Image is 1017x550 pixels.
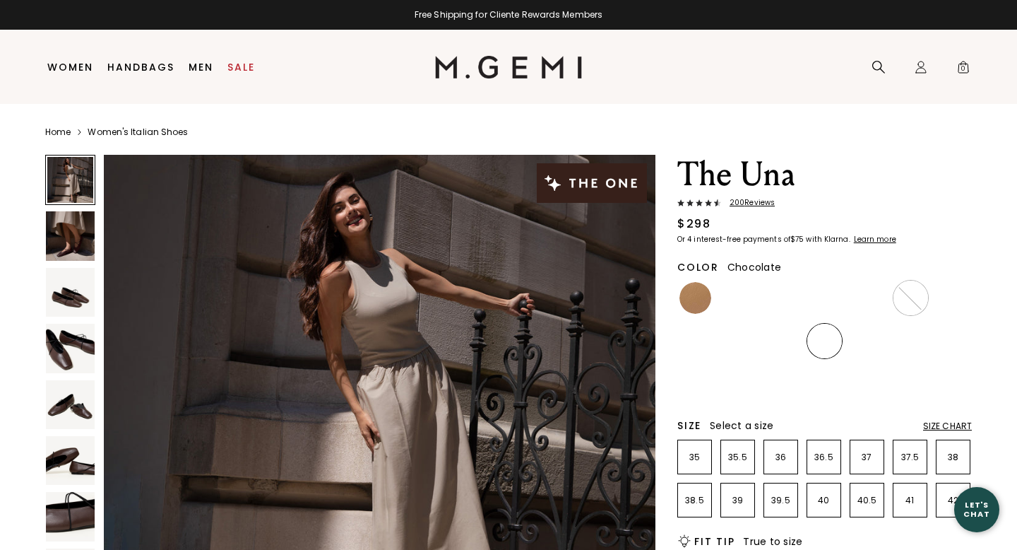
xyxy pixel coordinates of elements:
div: $298 [677,216,710,233]
p: 41 [893,495,927,506]
h1: The Una [677,155,972,194]
p: 37 [850,452,884,463]
img: Ecru [895,325,927,357]
span: Select a size [710,419,773,433]
a: 200Reviews [677,199,972,210]
a: Handbags [107,62,174,73]
p: 38.5 [678,495,711,506]
img: Burgundy [895,282,927,314]
img: Gunmetal [722,325,754,357]
img: Light Tan [679,282,711,314]
img: The Una [46,211,95,260]
p: 37.5 [893,452,927,463]
img: Military [766,325,797,357]
p: 40 [807,495,840,506]
img: The Una [46,492,95,541]
div: Let's Chat [954,501,999,518]
img: Cocoa [809,282,840,314]
img: The Una [46,324,95,373]
img: Black [766,282,797,314]
img: Leopard Print [722,282,754,314]
a: Home [45,127,71,138]
p: 35.5 [721,452,754,463]
p: 42 [936,495,970,506]
klarna-placement-style-body: with Klarna [806,234,852,245]
h2: Fit Tip [694,536,734,547]
img: The One tag [537,163,647,203]
span: 0 [956,63,970,77]
span: Chocolate [727,260,781,274]
klarna-placement-style-body: Or 4 interest-free payments of [677,234,790,245]
p: 40.5 [850,495,884,506]
h2: Size [677,420,701,431]
img: The Una [46,436,95,485]
a: Women [47,62,93,73]
img: M.Gemi [435,56,583,78]
a: Women's Italian Shoes [88,127,188,138]
img: The Una [46,268,95,317]
p: 36.5 [807,452,840,463]
h2: Color [677,262,719,273]
span: True to size [743,534,802,549]
p: 39 [721,495,754,506]
a: Sale [227,62,255,73]
p: 36 [764,452,797,463]
p: 38 [936,452,970,463]
img: Antique Rose [852,325,884,357]
img: Midnight Blue [852,282,884,314]
img: Silver [679,325,711,357]
p: 39.5 [764,495,797,506]
img: Ballerina Pink [938,325,970,357]
a: Learn more [852,235,896,244]
klarna-placement-style-cta: Learn more [854,234,896,245]
p: 35 [678,452,711,463]
img: Gold [938,282,970,314]
img: Chocolate [809,325,840,357]
div: Size Chart [923,421,972,432]
klarna-placement-style-amount: $75 [790,234,804,245]
span: 200 Review s [721,199,775,207]
img: The Una [46,380,95,429]
img: Navy [679,368,711,400]
a: Men [189,62,213,73]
